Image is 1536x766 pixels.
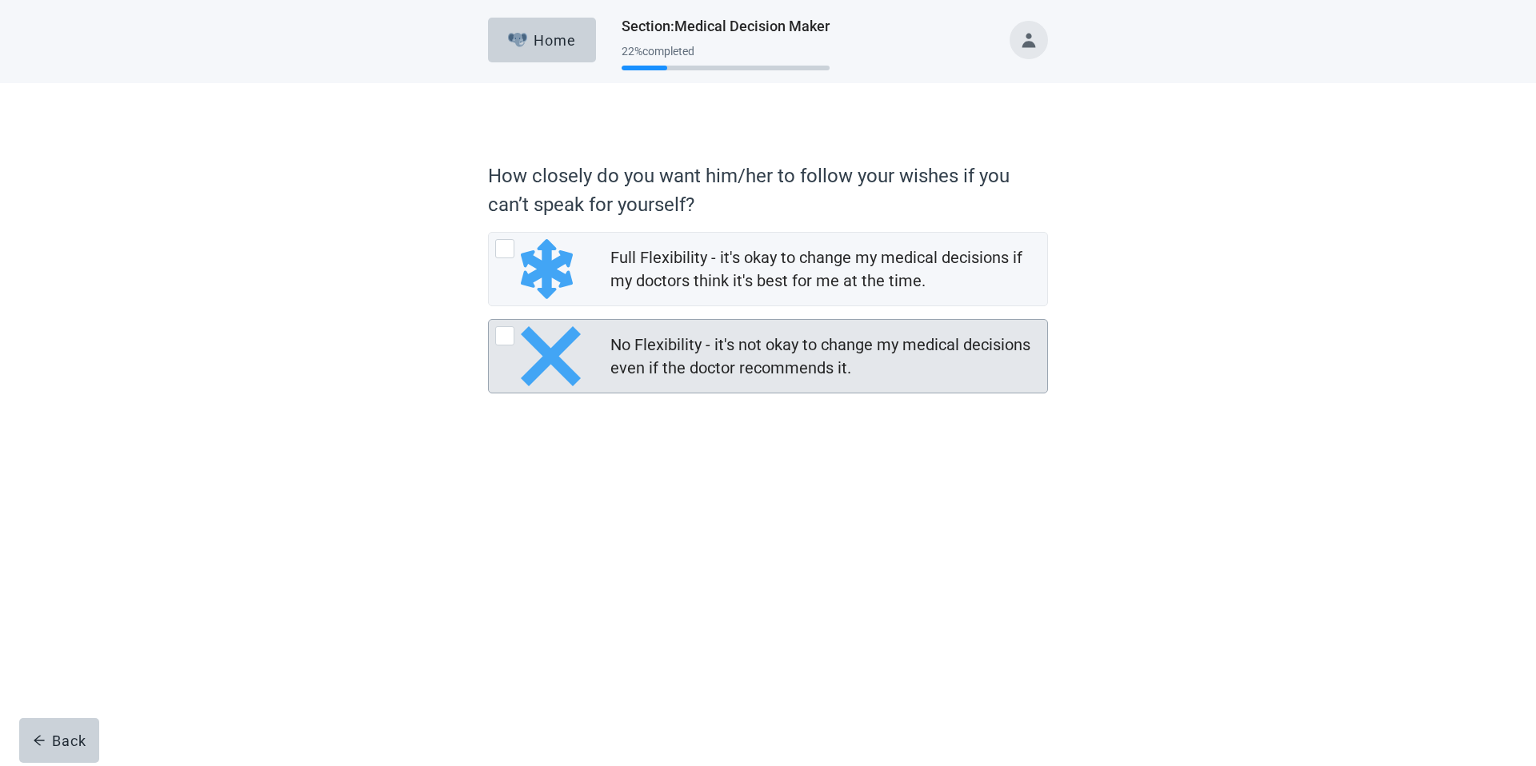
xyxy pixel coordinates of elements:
button: Toggle account menu [1010,21,1048,59]
div: Full Flexibility - it's okay to change my medical decisions if my doctors think it's best for me ... [488,232,1048,306]
h1: Section : Medical Decision Maker [622,15,830,38]
button: arrow-leftBack [19,718,99,763]
p: How closely do you want him/her to follow your wishes if you can’t speak for yourself? [488,162,1040,219]
div: Full Flexibility - it's okay to change my medical decisions if my doctors think it's best for me ... [610,246,1038,293]
span: arrow-left [33,734,46,747]
div: No Flexibility - it's not okay to change my medical decisions even if the doctor recommends it., ... [488,319,1048,393]
div: Home [508,32,577,48]
img: Elephant [508,33,528,47]
button: ElephantHome [488,18,596,62]
div: 22 % completed [622,45,830,58]
div: Progress section [622,38,830,78]
div: No Flexibility - it's not okay to change my medical decisions even if the doctor recommends it. [610,333,1038,380]
div: Back [33,732,86,748]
